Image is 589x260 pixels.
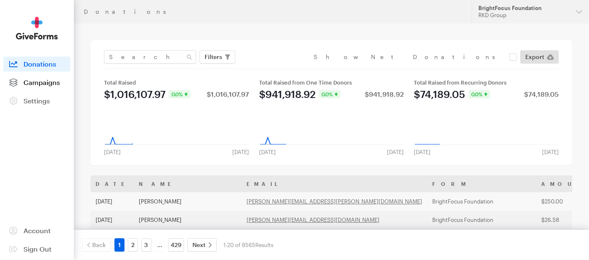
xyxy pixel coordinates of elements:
td: [PERSON_NAME] [134,192,241,211]
a: 2 [128,238,138,252]
span: Filters [205,52,222,62]
span: Next [192,240,205,250]
td: [DATE] [91,192,134,211]
div: 0.0% [169,90,190,98]
a: [PERSON_NAME][EMAIL_ADDRESS][DOMAIN_NAME] [246,216,379,223]
a: Campaigns [3,75,70,90]
div: 0.0% [469,90,490,98]
a: Next [187,238,217,252]
a: 3 [141,238,151,252]
div: [DATE] [537,149,564,155]
div: Total Raised from Recurring Donors [414,79,559,86]
td: [PERSON_NAME] [134,211,241,229]
div: [DATE] [254,149,281,155]
div: 1-20 of 8565 [223,238,273,252]
th: Date [91,175,134,192]
span: Export [525,52,544,62]
a: [PERSON_NAME][EMAIL_ADDRESS][PERSON_NAME][DOMAIN_NAME] [246,198,422,205]
img: GiveForms [16,17,58,40]
a: Account [3,223,70,238]
div: [DATE] [382,149,409,155]
span: Donations [23,60,56,68]
span: Campaigns [23,78,60,86]
td: [DATE] [91,229,134,247]
td: BrightFocus Foundation [427,229,536,247]
div: $1,016,107.97 [104,89,166,99]
div: $74,189.05 [414,89,465,99]
div: Total Raised [104,79,249,86]
th: Email [241,175,427,192]
div: $74,189.05 [524,91,559,98]
a: 429 [168,238,184,252]
span: Results [255,242,273,248]
div: $941,918.92 [365,91,404,98]
div: [DATE] [227,149,254,155]
a: Donations [3,57,70,72]
td: [PERSON_NAME] [134,229,241,247]
a: Sign Out [3,242,70,257]
div: RKD Group [478,12,569,19]
div: $1,016,107.97 [207,91,249,98]
th: Name [134,175,241,192]
th: Form [427,175,536,192]
a: Settings [3,93,70,108]
input: Search Name & Email [104,50,196,64]
div: [DATE] [409,149,436,155]
span: Account [23,227,51,234]
span: Settings [23,97,50,105]
div: Total Raised from One Time Donors [259,79,404,86]
span: Sign Out [23,245,52,253]
div: BrightFocus Foundation [478,5,569,12]
button: Filters [200,50,235,64]
a: Export [520,50,559,64]
div: 0.0% [319,90,340,98]
div: $941,918.92 [259,89,316,99]
td: BrightFocus Foundation [427,192,536,211]
td: [DATE] [91,211,134,229]
div: [DATE] [99,149,126,155]
td: BrightFocus Foundation [427,211,536,229]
